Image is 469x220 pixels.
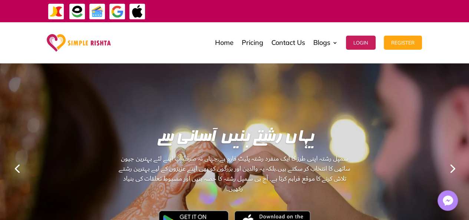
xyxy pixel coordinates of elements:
h1: یہاں رشتے بنیں آسانی سے [118,129,351,150]
img: EasyPaisa-icon [69,3,86,20]
a: Login [346,24,376,61]
a: Pricing [242,24,263,61]
a: Register [384,24,422,61]
img: JazzCash-icon [48,3,65,20]
button: Login [346,36,376,50]
img: ApplePay-icon [129,3,146,20]
a: Contact Us [271,24,305,61]
a: Home [215,24,234,61]
img: Credit Cards [89,3,106,20]
button: Register [384,36,422,50]
a: Blogs [313,24,338,61]
img: Messenger [440,193,455,208]
img: GooglePay-icon [109,3,126,20]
